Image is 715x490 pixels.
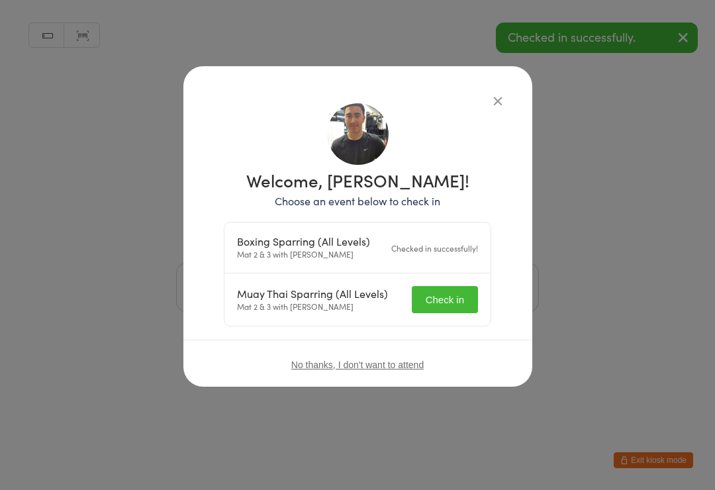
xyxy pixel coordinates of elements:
div: Mat 2 & 3 with [PERSON_NAME] [237,235,370,260]
div: Muay Thai Sparring (All Levels) [237,287,388,300]
div: Checked in successfully! [391,242,478,254]
p: Choose an event below to check in [224,193,491,209]
div: Mat 2 & 3 with [PERSON_NAME] [237,287,388,313]
button: No thanks, I don't want to attend [291,360,424,370]
div: Boxing Sparring (All Levels) [237,235,370,248]
h1: Welcome, [PERSON_NAME]! [224,171,491,189]
button: Check in [412,286,478,313]
img: image1726477870.png [327,103,389,165]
